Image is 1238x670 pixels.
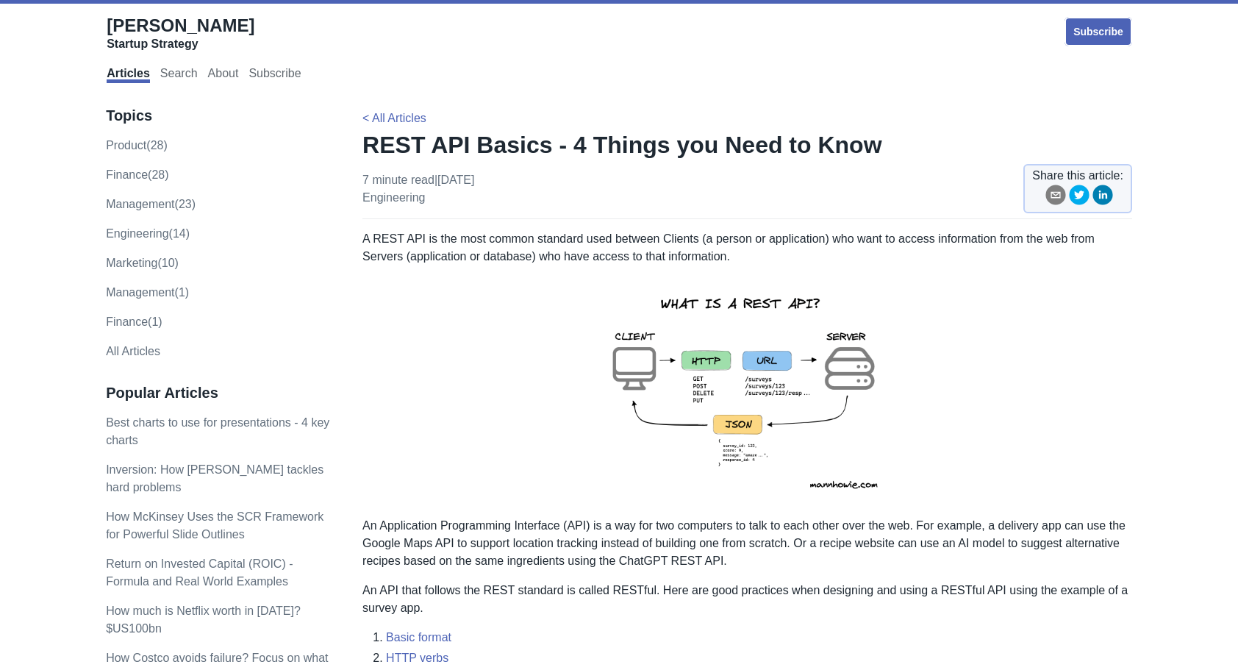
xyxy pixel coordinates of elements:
a: Subscribe [1065,17,1132,46]
a: Subscribe [248,67,301,83]
h3: Popular Articles [106,384,332,402]
a: Articles [107,67,150,83]
img: rest-api [586,277,908,505]
p: An API that follows the REST standard is called RESTful. Here are good practices when designing a... [362,582,1132,617]
a: Inversion: How [PERSON_NAME] tackles hard problems [106,463,323,493]
button: linkedin [1092,185,1113,210]
a: Return on Invested Capital (ROIC) - Formula and Real World Examples [106,557,293,588]
a: How McKinsey Uses the SCR Framework for Powerful Slide Outlines [106,510,323,541]
p: An Application Programming Interface (API) is a way for two computers to talk to each other over ... [362,517,1132,570]
h3: Topics [106,107,332,125]
a: [PERSON_NAME]Startup Strategy [107,15,254,51]
a: engineering [362,191,425,204]
a: Finance(1) [106,316,162,328]
a: HTTP verbs [386,652,448,664]
a: management(23) [106,198,196,210]
a: < All Articles [362,112,426,124]
a: marketing(10) [106,257,179,269]
p: A REST API is the most common standard used between Clients (a person or application) who want to... [362,230,1132,265]
a: How much is Netflix worth in [DATE]? $US100bn [106,605,301,635]
a: Basic format [386,631,451,644]
div: Startup Strategy [107,37,254,51]
button: email [1045,185,1066,210]
a: engineering(14) [106,227,190,240]
a: finance(28) [106,168,168,181]
a: Management(1) [106,286,189,299]
a: All Articles [106,345,160,357]
a: Search [160,67,198,83]
a: About [208,67,239,83]
p: 7 minute read | [DATE] [362,171,474,207]
span: Share this article: [1032,167,1123,185]
button: twitter [1069,185,1089,210]
span: [PERSON_NAME] [107,15,254,35]
h1: REST API Basics - 4 Things you Need to Know [362,130,1132,160]
a: product(28) [106,139,168,152]
a: Best charts to use for presentations - 4 key charts [106,416,329,446]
